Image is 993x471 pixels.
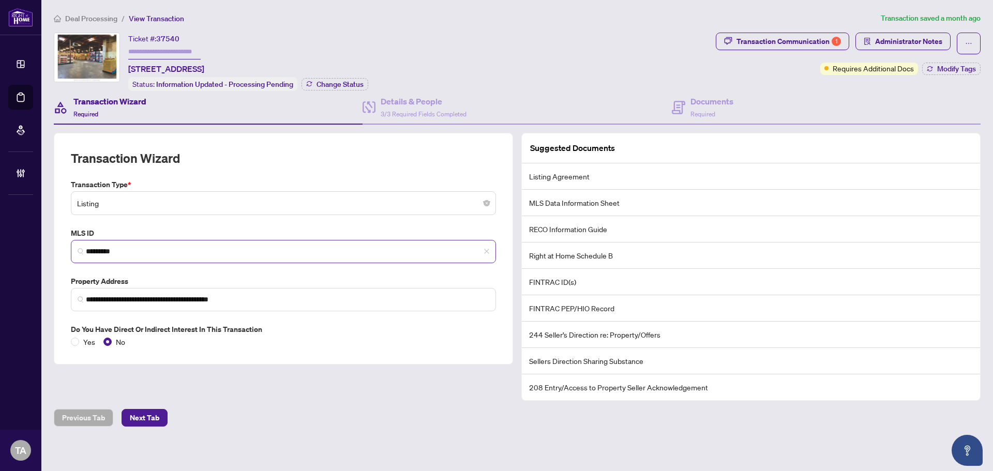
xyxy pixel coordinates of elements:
[77,193,490,213] span: Listing
[864,38,871,45] span: solution
[522,242,980,269] li: Right at Home Schedule B
[54,15,61,22] span: home
[128,77,297,91] div: Status:
[522,322,980,348] li: 244 Seller’s Direction re: Property/Offers
[78,248,84,254] img: search_icon
[522,348,980,374] li: Sellers Direction Sharing Substance
[965,40,972,47] span: ellipsis
[522,190,980,216] li: MLS Data Information Sheet
[522,163,980,190] li: Listing Agreement
[302,78,368,90] button: Change Status
[937,65,976,72] span: Modify Tags
[484,200,490,206] span: close-circle
[128,33,179,44] div: Ticket #:
[875,33,942,50] span: Administrator Notes
[54,409,113,427] button: Previous Tab
[484,248,490,254] span: close
[530,142,615,155] article: Suggested Documents
[832,37,841,46] div: 1
[71,276,496,287] label: Property Address
[522,216,980,242] li: RECO Information Guide
[71,150,180,166] h2: Transaction Wizard
[73,95,146,108] h4: Transaction Wizard
[716,33,849,50] button: Transaction Communication1
[522,269,980,295] li: FINTRAC ID(s)
[122,12,125,24] li: /
[128,63,204,75] span: [STREET_ADDRESS]
[855,33,951,50] button: Administrator Notes
[881,12,981,24] article: Transaction saved a month ago
[71,179,496,190] label: Transaction Type
[952,435,983,466] button: Open asap
[690,95,733,108] h4: Documents
[522,295,980,322] li: FINTRAC PEP/HIO Record
[122,409,168,427] button: Next Tab
[690,110,715,118] span: Required
[522,374,980,400] li: 208 Entry/Access to Property Seller Acknowledgement
[73,110,98,118] span: Required
[71,227,496,239] label: MLS ID
[922,63,981,75] button: Modify Tags
[381,95,467,108] h4: Details & People
[112,336,129,347] span: No
[65,14,117,23] span: Deal Processing
[54,33,119,82] img: IMG-E12176542_1.jpg
[833,63,914,74] span: Requires Additional Docs
[736,33,841,50] div: Transaction Communication
[78,296,84,302] img: search_icon
[130,409,159,426] span: Next Tab
[381,110,467,118] span: 3/3 Required Fields Completed
[317,81,364,88] span: Change Status
[156,80,293,89] span: Information Updated - Processing Pending
[79,336,99,347] span: Yes
[71,324,496,335] label: Do you have direct or indirect interest in this transaction
[8,8,33,27] img: logo
[156,34,179,43] span: 37540
[129,14,184,23] span: View Transaction
[15,443,26,458] span: TA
